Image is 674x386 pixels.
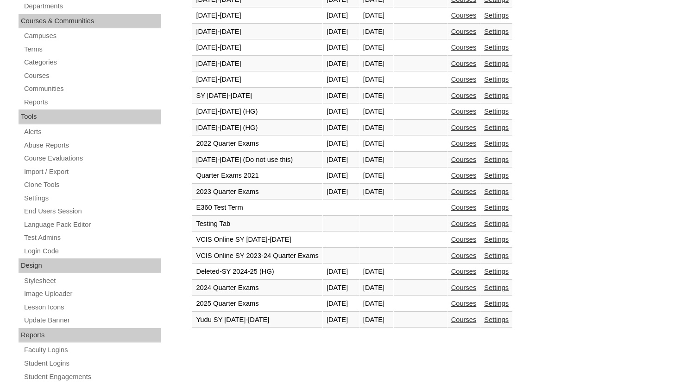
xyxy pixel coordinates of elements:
[484,124,509,131] a: Settings
[192,120,322,136] td: [DATE]-[DATE] (HG)
[451,12,477,19] a: Courses
[484,268,509,275] a: Settings
[359,280,393,296] td: [DATE]
[484,12,509,19] a: Settings
[484,188,509,195] a: Settings
[484,44,509,51] a: Settings
[192,88,322,104] td: SY [DATE]-[DATE]
[451,108,477,115] a: Courses
[192,232,322,248] td: VCIS Online SY [DATE]-[DATE]
[23,219,161,231] a: Language Pack Editor
[23,30,161,42] a: Campuses
[359,184,393,200] td: [DATE]
[359,264,393,280] td: [DATE]
[323,152,359,168] td: [DATE]
[323,136,359,152] td: [DATE]
[192,312,322,328] td: Yudu SY [DATE]-[DATE]
[192,264,322,280] td: Deleted-SY 2024-25 (HG)
[23,206,161,217] a: End Users Session
[484,172,509,179] a: Settings
[451,284,477,291] a: Courses
[192,72,322,88] td: [DATE]-[DATE]
[23,371,161,383] a: Student Engagements
[451,140,477,147] a: Courses
[323,296,359,312] td: [DATE]
[192,280,322,296] td: 2024 Quarter Exams
[23,166,161,178] a: Import / Export
[323,168,359,184] td: [DATE]
[359,104,393,120] td: [DATE]
[451,268,477,275] a: Courses
[484,220,509,227] a: Settings
[323,88,359,104] td: [DATE]
[323,56,359,72] td: [DATE]
[359,24,393,40] td: [DATE]
[451,124,477,131] a: Courses
[451,76,477,83] a: Courses
[451,92,477,99] a: Courses
[323,24,359,40] td: [DATE]
[359,296,393,312] td: [DATE]
[451,252,477,259] a: Courses
[23,179,161,191] a: Clone Tools
[23,358,161,369] a: Student Logins
[451,204,477,211] a: Courses
[19,14,161,29] div: Courses & Communities
[23,245,161,257] a: Login Code
[323,184,359,200] td: [DATE]
[23,96,161,108] a: Reports
[192,104,322,120] td: [DATE]-[DATE] (HG)
[19,109,161,124] div: Tools
[484,76,509,83] a: Settings
[323,8,359,24] td: [DATE]
[323,104,359,120] td: [DATE]
[484,140,509,147] a: Settings
[192,56,322,72] td: [DATE]-[DATE]
[359,152,393,168] td: [DATE]
[323,120,359,136] td: [DATE]
[451,300,477,307] a: Courses
[484,92,509,99] a: Settings
[451,60,477,67] a: Courses
[23,0,161,12] a: Departments
[359,136,393,152] td: [DATE]
[192,168,322,184] td: Quarter Exams 2021
[484,28,509,35] a: Settings
[23,83,161,95] a: Communities
[192,248,322,264] td: VCIS Online SY 2023-24 Quarter Exams
[23,344,161,356] a: Faculty Logins
[192,296,322,312] td: 2025 Quarter Exams
[19,258,161,273] div: Design
[192,200,322,216] td: E360 Test Term
[359,88,393,104] td: [DATE]
[192,152,322,168] td: [DATE]-[DATE] (Do not use this)
[484,60,509,67] a: Settings
[192,40,322,56] td: [DATE]-[DATE]
[23,288,161,300] a: Image Uploader
[23,57,161,68] a: Categories
[484,156,509,163] a: Settings
[484,204,509,211] a: Settings
[359,312,393,328] td: [DATE]
[23,70,161,82] a: Courses
[484,108,509,115] a: Settings
[359,56,393,72] td: [DATE]
[451,316,477,323] a: Courses
[192,184,322,200] td: 2023 Quarter Exams
[451,236,477,243] a: Courses
[451,44,477,51] a: Courses
[484,316,509,323] a: Settings
[359,120,393,136] td: [DATE]
[484,252,509,259] a: Settings
[192,24,322,40] td: [DATE]-[DATE]
[323,72,359,88] td: [DATE]
[323,264,359,280] td: [DATE]
[484,284,509,291] a: Settings
[23,302,161,313] a: Lesson Icons
[484,300,509,307] a: Settings
[23,140,161,151] a: Abuse Reports
[192,8,322,24] td: [DATE]-[DATE]
[451,156,477,163] a: Courses
[23,153,161,164] a: Course Evaluations
[19,328,161,343] div: Reports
